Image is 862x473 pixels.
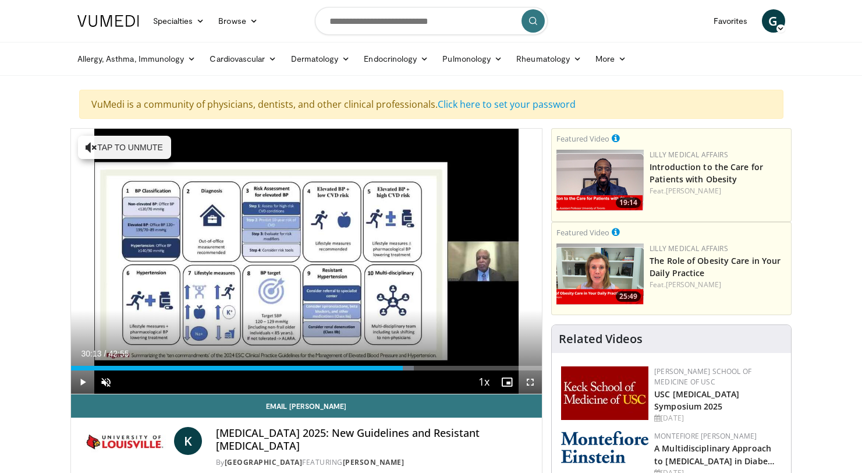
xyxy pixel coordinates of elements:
[556,243,644,305] img: e1208b6b-349f-4914-9dd7-f97803bdbf1d.png.150x105_q85_crop-smart_upscale.png
[343,457,405,467] a: [PERSON_NAME]
[707,9,755,33] a: Favorites
[650,255,781,278] a: The Role of Obesity Care in Your Daily Practice
[174,427,202,455] a: K
[654,413,782,423] div: [DATE]
[654,389,739,412] a: USC [MEDICAL_DATA] Symposium 2025
[666,280,721,290] a: [PERSON_NAME]
[654,431,757,441] a: Montefiore [PERSON_NAME]
[616,291,641,302] span: 25:49
[556,243,644,305] a: 25:49
[79,90,783,119] div: VuMedi is a community of physicians, dentists, and other clinical professionals.
[71,394,542,418] a: Email [PERSON_NAME]
[146,9,212,33] a: Specialties
[561,431,648,463] img: b0142b4c-93a1-4b58-8f91-5265c282693c.png.150x105_q85_autocrop_double_scale_upscale_version-0.2.png
[509,47,588,70] a: Rheumatology
[315,7,548,35] input: Search topics, interventions
[104,349,107,358] span: /
[357,47,435,70] a: Endocrinology
[556,150,644,211] a: 19:14
[203,47,283,70] a: Cardiovascular
[81,349,102,358] span: 30:13
[556,133,609,144] small: Featured Video
[80,427,169,455] img: University of Louisville
[762,9,785,33] a: G
[654,366,751,387] a: [PERSON_NAME] School of Medicine of USC
[666,186,721,196] a: [PERSON_NAME]
[556,227,609,238] small: Featured Video
[556,150,644,211] img: acc2e291-ced4-4dd5-b17b-d06994da28f3.png.150x105_q85_crop-smart_upscale.png
[216,427,533,452] h4: [MEDICAL_DATA] 2025: New Guidelines and Resistant [MEDICAL_DATA]
[216,457,533,468] div: By FEATURING
[561,366,648,420] img: 7b941f1f-d101-407a-8bfa-07bd47db01ba.png.150x105_q85_autocrop_double_scale_upscale_version-0.2.jpg
[650,161,763,185] a: Introduction to the Care for Patients with Obesity
[495,370,519,394] button: Enable picture-in-picture mode
[284,47,357,70] a: Dermatology
[71,366,542,370] div: Progress Bar
[435,47,509,70] a: Pulmonology
[650,186,786,196] div: Feat.
[78,136,171,159] button: Tap to unmute
[650,243,728,253] a: Lilly Medical Affairs
[225,457,303,467] a: [GEOGRAPHIC_DATA]
[77,15,139,27] img: VuMedi Logo
[559,332,643,346] h4: Related Videos
[616,197,641,208] span: 19:14
[654,443,775,466] a: A Multidisciplinary Approach to [MEDICAL_DATA] in Diabe…
[650,150,728,160] a: Lilly Medical Affairs
[588,47,633,70] a: More
[519,370,542,394] button: Fullscreen
[211,9,265,33] a: Browse
[472,370,495,394] button: Playback Rate
[108,349,129,358] span: 42:55
[438,98,576,111] a: Click here to set your password
[70,47,203,70] a: Allergy, Asthma, Immunology
[94,370,118,394] button: Unmute
[650,280,786,290] div: Feat.
[71,370,94,394] button: Play
[71,129,542,394] video-js: Video Player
